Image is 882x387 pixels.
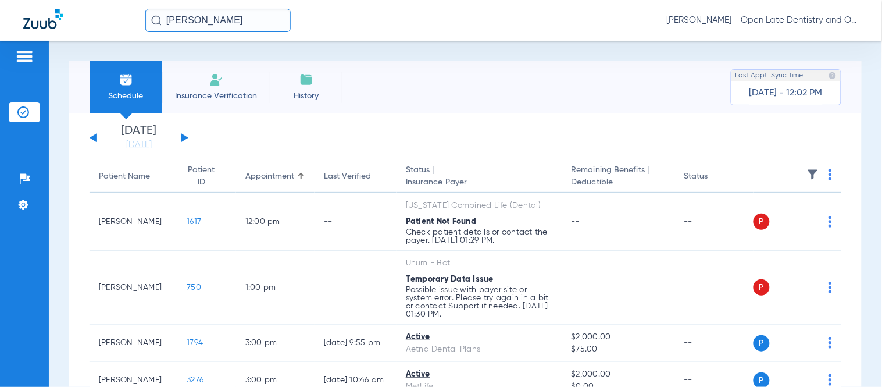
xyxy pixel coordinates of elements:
[749,87,823,99] span: [DATE] - 12:02 PM
[187,164,216,189] div: Patient ID
[406,275,494,283] span: Temporary Data Issue
[754,214,770,230] span: P
[406,228,552,244] p: Check patient details or contact the payer. [DATE] 01:29 PM.
[754,279,770,296] span: P
[572,343,666,356] span: $75.00
[406,331,552,343] div: Active
[406,257,552,269] div: Unum - Bot
[406,218,476,226] span: Patient Not Found
[406,176,552,189] span: Insurance Payer
[324,171,387,183] div: Last Verified
[245,171,294,183] div: Appointment
[406,200,552,212] div: [US_STATE] Combined Life (Dental)
[90,325,177,362] td: [PERSON_NAME]
[15,49,34,63] img: hamburger-icon
[236,325,315,362] td: 3:00 PM
[674,325,753,362] td: --
[99,171,150,183] div: Patient Name
[187,218,201,226] span: 1617
[187,376,203,384] span: 3276
[829,72,837,80] img: last sync help info
[572,368,666,381] span: $2,000.00
[99,171,168,183] div: Patient Name
[315,325,397,362] td: [DATE] 9:55 PM
[406,368,552,381] div: Active
[829,169,832,180] img: group-dot-blue.svg
[104,139,174,151] a: [DATE]
[572,176,666,189] span: Deductible
[171,90,261,102] span: Insurance Verification
[299,73,313,87] img: History
[406,286,552,318] p: Possible issue with payer site or system error. Please try again in a bit or contact Support if n...
[562,161,675,193] th: Remaining Benefits |
[572,218,580,226] span: --
[315,251,397,325] td: --
[754,335,770,352] span: P
[119,73,133,87] img: Schedule
[23,9,63,29] img: Zuub Logo
[674,161,753,193] th: Status
[397,161,562,193] th: Status |
[829,216,832,228] img: group-dot-blue.svg
[667,15,859,26] span: [PERSON_NAME] - Open Late Dentistry and Orthodontics
[187,164,226,189] div: Patient ID
[324,171,371,183] div: Last Verified
[572,331,666,343] span: $2,000.00
[829,282,832,293] img: group-dot-blue.svg
[90,193,177,251] td: [PERSON_NAME]
[236,193,315,251] td: 12:00 PM
[572,283,580,292] span: --
[98,90,153,102] span: Schedule
[90,251,177,325] td: [PERSON_NAME]
[151,15,162,26] img: Search Icon
[406,343,552,356] div: Aetna Dental Plans
[145,9,291,32] input: Search for patients
[674,251,753,325] td: --
[674,193,753,251] td: --
[807,169,819,180] img: filter.svg
[209,73,223,87] img: Manual Insurance Verification
[735,70,805,81] span: Last Appt. Sync Time:
[278,90,334,102] span: History
[104,125,174,151] li: [DATE]
[315,193,397,251] td: --
[187,283,201,292] span: 750
[236,251,315,325] td: 1:00 PM
[824,331,882,387] iframe: Chat Widget
[187,339,203,347] span: 1794
[245,171,305,183] div: Appointment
